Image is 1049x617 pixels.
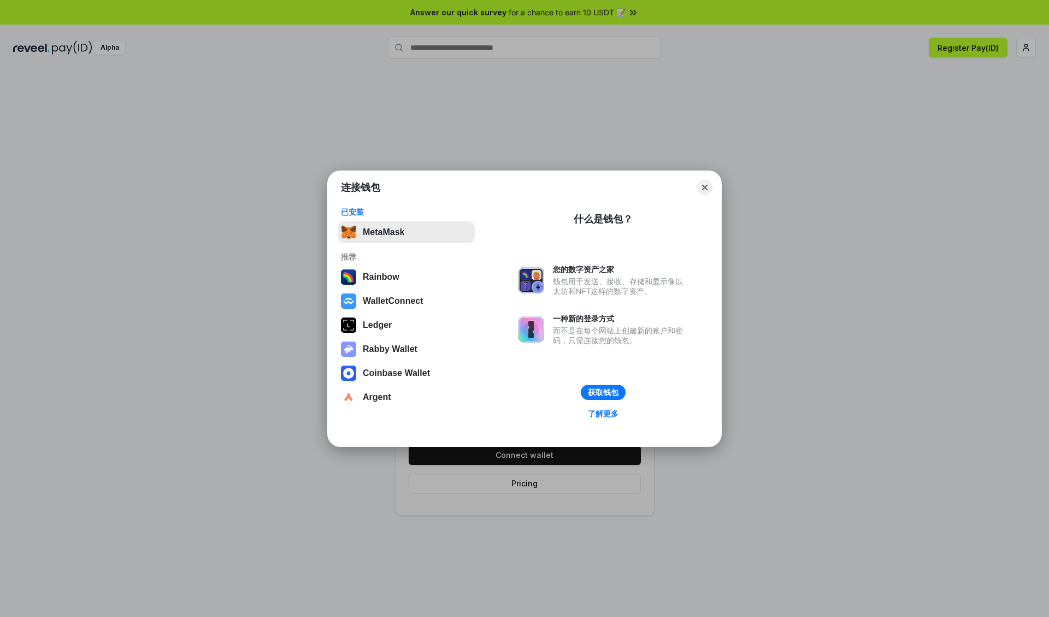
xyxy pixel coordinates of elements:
[553,265,688,274] div: 您的数字资产之家
[518,316,544,343] img: svg+xml,%3Csvg%20xmlns%3D%22http%3A%2F%2Fwww.w3.org%2F2000%2Fsvg%22%20fill%3D%22none%22%20viewBox...
[553,277,688,296] div: 钱包用于发送、接收、存储和显示像以太坊和NFT这样的数字资产。
[363,368,430,378] div: Coinbase Wallet
[341,252,472,262] div: 推荐
[363,344,417,354] div: Rabby Wallet
[341,318,356,333] img: svg+xml,%3Csvg%20xmlns%3D%22http%3A%2F%2Fwww.w3.org%2F2000%2Fsvg%22%20width%3D%2228%22%20height%3...
[574,213,633,226] div: 什么是钱包？
[363,272,399,282] div: Rainbow
[341,181,380,194] h1: 连接钱包
[338,362,475,384] button: Coinbase Wallet
[553,326,688,345] div: 而不是在每个网站上创建新的账户和密码，只需连接您的钱包。
[338,290,475,312] button: WalletConnect
[363,392,391,402] div: Argent
[518,267,544,293] img: svg+xml,%3Csvg%20xmlns%3D%22http%3A%2F%2Fwww.w3.org%2F2000%2Fsvg%22%20fill%3D%22none%22%20viewBox...
[363,320,392,330] div: Ledger
[581,385,626,400] button: 获取钱包
[338,221,475,243] button: MetaMask
[588,409,618,419] div: 了解更多
[341,390,356,405] img: svg+xml,%3Csvg%20width%3D%2228%22%20height%3D%2228%22%20viewBox%3D%220%200%2028%2028%22%20fill%3D...
[341,269,356,285] img: svg+xml,%3Csvg%20width%3D%22120%22%20height%3D%22120%22%20viewBox%3D%220%200%20120%20120%22%20fil...
[553,314,688,324] div: 一种新的登录方式
[581,407,625,421] a: 了解更多
[588,387,618,397] div: 获取钱包
[363,296,423,306] div: WalletConnect
[341,366,356,381] img: svg+xml,%3Csvg%20width%3D%2228%22%20height%3D%2228%22%20viewBox%3D%220%200%2028%2028%22%20fill%3D...
[363,227,404,237] div: MetaMask
[341,207,472,217] div: 已安装
[338,338,475,360] button: Rabby Wallet
[338,266,475,288] button: Rainbow
[341,342,356,357] img: svg+xml,%3Csvg%20xmlns%3D%22http%3A%2F%2Fwww.w3.org%2F2000%2Fsvg%22%20fill%3D%22none%22%20viewBox...
[338,314,475,336] button: Ledger
[697,180,712,195] button: Close
[341,225,356,240] img: svg+xml,%3Csvg%20fill%3D%22none%22%20height%3D%2233%22%20viewBox%3D%220%200%2035%2033%22%20width%...
[341,293,356,309] img: svg+xml,%3Csvg%20width%3D%2228%22%20height%3D%2228%22%20viewBox%3D%220%200%2028%2028%22%20fill%3D...
[338,386,475,408] button: Argent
